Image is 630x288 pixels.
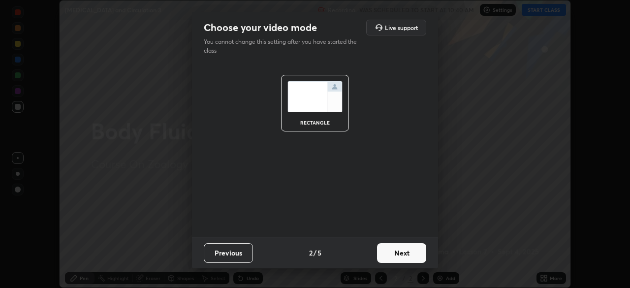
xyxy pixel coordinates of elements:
[317,248,321,258] h4: 5
[295,120,335,125] div: rectangle
[287,81,343,112] img: normalScreenIcon.ae25ed63.svg
[204,37,363,55] p: You cannot change this setting after you have started the class
[385,25,418,31] h5: Live support
[204,243,253,263] button: Previous
[314,248,316,258] h4: /
[377,243,426,263] button: Next
[204,21,317,34] h2: Choose your video mode
[309,248,313,258] h4: 2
